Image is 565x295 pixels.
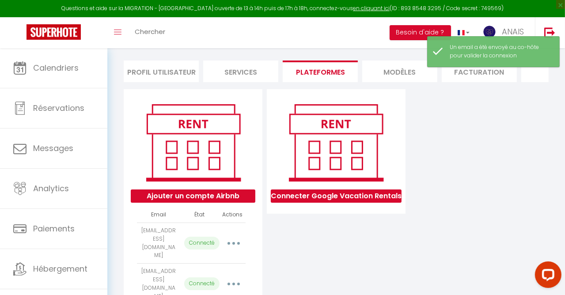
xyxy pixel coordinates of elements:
[137,100,250,185] img: rent.png
[476,17,535,48] a: ... ANAIS
[128,17,172,48] a: Chercher
[184,237,220,250] p: Connecté
[544,27,555,38] img: logout
[137,223,181,263] td: [EMAIL_ADDRESS][DOMAIN_NAME]
[528,258,565,295] iframe: LiveChat chat widget
[280,100,392,185] img: rent.png
[483,25,496,38] img: ...
[184,277,220,290] p: Connecté
[135,27,165,36] span: Chercher
[203,61,278,82] li: Services
[219,207,246,223] th: Actions
[33,62,79,73] span: Calendriers
[283,61,358,82] li: Plateformes
[271,189,402,203] button: Connecter Google Vacation Rentals
[33,102,84,113] span: Réservations
[390,25,451,40] button: Besoin d'aide ?
[137,207,181,223] th: Email
[33,263,87,274] span: Hébergement
[450,43,550,60] div: Un email a été envoyé au co-hôte pour valider la connexion
[131,189,255,203] button: Ajouter un compte Airbnb
[33,183,69,194] span: Analytics
[362,61,437,82] li: MODÈLES
[353,4,390,12] a: en cliquant ici
[33,223,75,234] span: Paiements
[442,61,517,82] li: Facturation
[33,143,73,154] span: Messages
[27,24,81,40] img: Super Booking
[124,61,199,82] li: Profil Utilisateur
[181,207,219,223] th: État
[502,26,524,37] span: ANAIS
